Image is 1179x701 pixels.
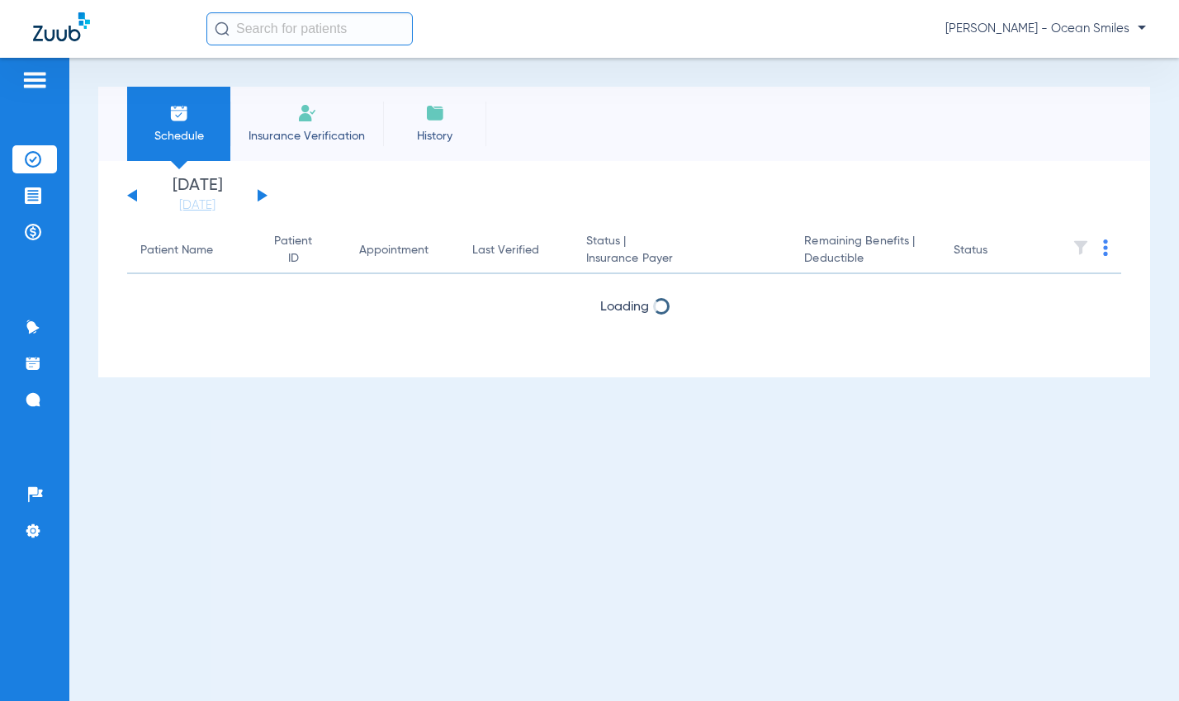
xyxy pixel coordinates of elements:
div: Patient ID [268,233,333,268]
span: Deductible [804,250,927,268]
th: Status | [573,228,792,274]
span: History [395,128,474,144]
div: Appointment [359,242,446,259]
a: [DATE] [148,197,247,214]
span: Loading [600,301,649,314]
span: Insurance Verification [243,128,371,144]
div: Appointment [359,242,429,259]
div: Patient ID [268,233,318,268]
img: Schedule [169,103,189,123]
img: Search Icon [215,21,230,36]
img: Manual Insurance Verification [297,103,317,123]
img: hamburger-icon [21,70,48,90]
div: Last Verified [472,242,559,259]
img: filter.svg [1072,239,1089,256]
span: Insurance Payer [586,250,779,268]
input: Search for patients [206,12,413,45]
th: Remaining Benefits | [791,228,940,274]
th: Status [940,228,1052,274]
li: [DATE] [148,178,247,214]
div: Patient Name [140,242,242,259]
img: History [425,103,445,123]
img: group-dot-blue.svg [1103,239,1108,256]
span: [PERSON_NAME] - Ocean Smiles [945,21,1146,37]
div: Patient Name [140,242,213,259]
span: Schedule [140,128,218,144]
img: Zuub Logo [33,12,90,41]
div: Last Verified [472,242,539,259]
